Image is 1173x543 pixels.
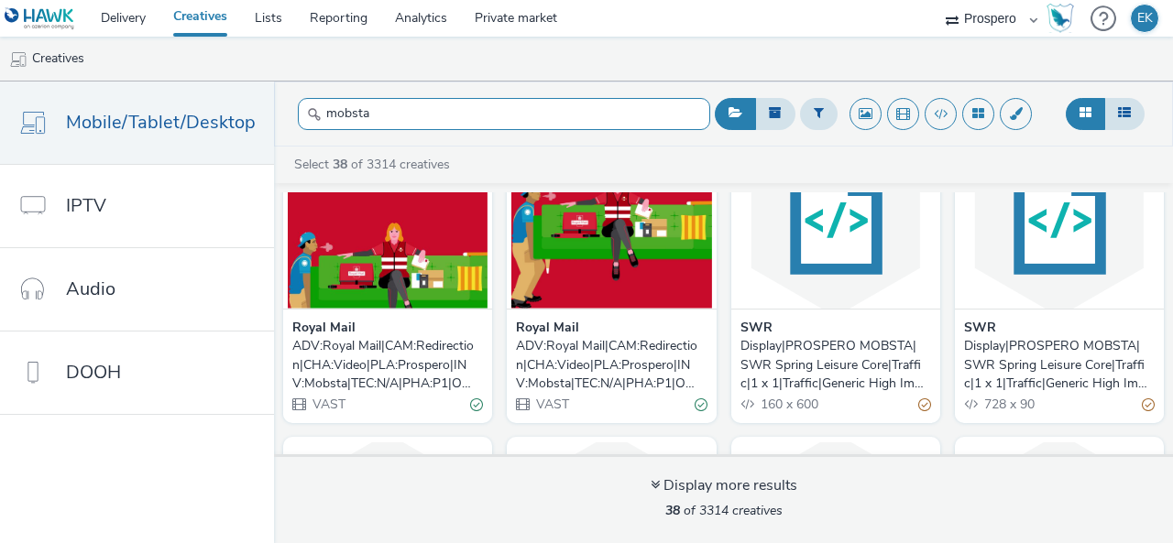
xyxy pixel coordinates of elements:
a: ADV:Royal Mail|CAM:Redirection|CHA:Video|PLA:Prospero|INV:Mobsta|TEC:N/A|PHA:P1|OBJ:Awareness|BME... [292,337,483,393]
div: Partially valid [918,395,931,414]
a: ADV:Royal Mail|CAM:Redirection|CHA:Video|PLA:Prospero|INV:Mobsta|TEC:N/A|PHA:P1|OBJ:Awareness|BME... [516,337,707,393]
a: Display|PROSPERO MOBSTA|SWR Spring Leisure Core|Traffic|1 x 1|Traffic|Generic High Impact Build (... [964,337,1155,393]
span: of 3314 creatives [665,502,783,519]
div: Display|PROSPERO MOBSTA|SWR Spring Leisure Core|Traffic|1 x 1|Traffic|Generic High Impact Build (... [964,337,1147,393]
img: Display|PROSPERO MOBSTA|SWR Spring Leisure Core|Traffic|1 x 1|Traffic|Generic High Impact Build (... [736,130,936,309]
span: VAST [534,396,569,413]
img: mobile [9,50,27,69]
strong: Royal Mail [516,319,579,337]
img: ADV:Royal Mail|CAM:Redirection|CHA:Video|PLA:Prospero|INV:Mobsta|TEC:N/A|PHA:P1|OBJ:Awareness|BME... [288,130,488,309]
img: undefined Logo [5,7,75,30]
div: Valid [470,395,483,414]
img: Display|PROSPERO MOBSTA|SWR Spring Leisure Core|Traffic|1 x 1|Traffic|Generic High Impact Build (... [959,130,1159,309]
strong: 38 [665,502,680,519]
span: Audio [66,276,115,302]
a: Hawk Academy [1047,4,1081,33]
img: ADV:Royal Mail|CAM:Redirection|CHA:Video|PLA:Prospero|INV:Mobsta|TEC:N/A|PHA:P1|OBJ:Awareness|BME... [511,130,711,309]
button: Grid [1066,98,1105,129]
a: Select of 3314 creatives [292,156,457,173]
button: Table [1104,98,1145,129]
div: Partially valid [1142,395,1155,414]
strong: 38 [333,156,347,173]
span: IPTV [66,192,106,219]
strong: SWR [964,319,996,337]
div: ADV:Royal Mail|CAM:Redirection|CHA:Video|PLA:Prospero|INV:Mobsta|TEC:N/A|PHA:P1|OBJ:Awareness|BME... [516,337,699,393]
input: Search... [298,98,710,130]
div: Display|PROSPERO MOBSTA|SWR Spring Leisure Core|Traffic|1 x 1|Traffic|Generic High Impact Build (... [740,337,924,393]
strong: SWR [740,319,773,337]
span: Mobile/Tablet/Desktop [66,109,256,136]
div: EK [1137,5,1153,32]
span: 728 x 90 [982,396,1035,413]
span: VAST [311,396,345,413]
div: Display more results [651,475,797,496]
div: ADV:Royal Mail|CAM:Redirection|CHA:Video|PLA:Prospero|INV:Mobsta|TEC:N/A|PHA:P1|OBJ:Awareness|BME... [292,337,476,393]
a: Display|PROSPERO MOBSTA|SWR Spring Leisure Core|Traffic|1 x 1|Traffic|Generic High Impact Build (... [740,337,931,393]
div: Valid [695,395,707,414]
img: Hawk Academy [1047,4,1074,33]
span: DOOH [66,359,121,386]
strong: Royal Mail [292,319,356,337]
span: 160 x 600 [759,396,818,413]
